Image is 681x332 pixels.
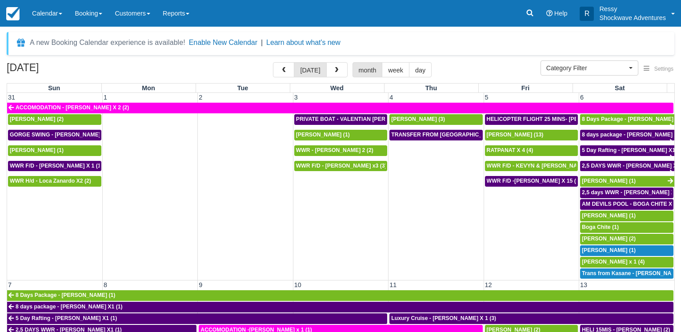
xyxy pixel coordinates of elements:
button: day [409,62,432,77]
span: 3 [293,94,299,101]
p: Ressy [599,4,666,13]
a: Boga Chite (1) [580,222,673,233]
a: WWR F/D - [PERSON_NAME] x3 (3) [294,161,387,172]
button: [DATE] [294,62,326,77]
span: HELICOPTER FLIGHT 25 MINS- [PERSON_NAME] X1 (1) [487,116,631,122]
button: Settings [638,63,679,76]
button: week [382,62,409,77]
span: Settings [654,66,673,72]
a: [PERSON_NAME] (1) [8,145,101,156]
span: [PERSON_NAME] (1) [582,247,636,253]
span: PRIVATE BOAT - VALENTIAN [PERSON_NAME] X 4 (4) [296,116,436,122]
a: 5 Day Rafting - [PERSON_NAME] X1 (1) [7,313,387,324]
span: 11 [389,281,397,288]
a: WWR F/D -[PERSON_NAME] X 15 (15) [485,176,578,187]
span: [PERSON_NAME] (3) [391,116,445,122]
a: Learn about what's new [266,39,340,46]
a: 8 Days Package - [PERSON_NAME] (1) [7,290,673,301]
a: [PERSON_NAME] (1) [580,245,673,256]
span: 8 days package - [PERSON_NAME] X1 (1) [16,304,123,310]
span: Luxury Cruise - [PERSON_NAME] X 1 (3) [391,315,496,321]
span: 8 [103,281,108,288]
span: Tue [237,84,248,92]
a: [PERSON_NAME] (1) [294,130,387,140]
span: [PERSON_NAME] (1) [582,178,636,184]
span: ACCOMODATION - [PERSON_NAME] X 2 (2) [16,104,129,111]
span: 4 [389,94,394,101]
span: [PERSON_NAME] (13) [487,132,544,138]
a: PRIVATE BOAT - VALENTIAN [PERSON_NAME] X 4 (4) [294,114,387,125]
a: WWR H/d - Loca Zanardo X2 (2) [8,176,101,187]
a: WWR F/D - [PERSON_NAME] X 1 (1) [8,161,101,172]
span: WWR F/D - KEVYN & [PERSON_NAME] 2 (2) [487,163,600,169]
a: [PERSON_NAME] (1) [580,176,674,187]
span: Help [554,10,568,17]
span: | [261,39,263,46]
a: ACCOMODATION - [PERSON_NAME] X 2 (2) [7,103,673,113]
a: [PERSON_NAME] (1) [580,211,673,221]
span: Fri [521,84,529,92]
span: WWR H/d - Loca Zanardo X2 (2) [10,178,91,184]
span: 9 [198,281,203,288]
span: Boga Chite (1) [582,224,619,230]
a: [PERSON_NAME] x 1 (4) [580,257,673,268]
span: 7 [7,281,12,288]
a: GORGE SWING - [PERSON_NAME] X 2 (2) [8,130,101,140]
button: Category Filter [541,60,638,76]
span: WWR F/D -[PERSON_NAME] X 15 (15) [487,178,584,184]
a: [PERSON_NAME] (13) [485,130,578,140]
a: [PERSON_NAME] (3) [389,114,482,125]
span: [PERSON_NAME] (1) [10,147,64,153]
a: 2,5 DAYS WWR - [PERSON_NAME] X1 (1) [580,161,674,172]
span: 13 [579,281,588,288]
span: Mon [142,84,155,92]
img: checkfront-main-nav-mini-logo.png [6,7,20,20]
a: 8 days package - [PERSON_NAME] X1 (1) [580,130,674,140]
span: 5 Day Rafting - [PERSON_NAME] X1 (1) [16,315,117,321]
span: Category Filter [546,64,627,72]
span: GORGE SWING - [PERSON_NAME] X 2 (2) [10,132,118,138]
span: 2 [198,94,203,101]
span: [PERSON_NAME] (1) [296,132,350,138]
span: 8 Days Package - [PERSON_NAME] (1) [16,292,115,298]
div: A new Booking Calendar experience is available! [30,37,185,48]
span: [PERSON_NAME] (2) [10,116,64,122]
span: Sat [615,84,625,92]
span: 31 [7,94,16,101]
span: 1 [103,94,108,101]
a: 2,5 days WWR - [PERSON_NAME] X2 (2) [580,188,673,198]
span: RATPANAT X 4 (4) [487,147,533,153]
a: RATPANAT X 4 (4) [485,145,578,156]
i: Help [546,10,553,16]
span: Thu [425,84,437,92]
span: TRANSFER FROM [GEOGRAPHIC_DATA] TO VIC FALLS - [PERSON_NAME] X 1 (1) [391,132,605,138]
div: R [580,7,594,21]
a: HELICOPTER FLIGHT 25 MINS- [PERSON_NAME] X1 (1) [485,114,578,125]
a: Trans from Kasane - [PERSON_NAME] X4 (4) [580,268,673,279]
p: Shockwave Adventures [599,13,666,22]
a: WWR - [PERSON_NAME] 2 (2) [294,145,387,156]
span: [PERSON_NAME] x 1 (4) [582,259,645,265]
span: [PERSON_NAME] (2) [582,236,636,242]
a: 5 Day Rafting - [PERSON_NAME] X1 (1) [580,145,674,156]
span: 6 [579,94,585,101]
span: Wed [330,84,344,92]
a: AM DEVILS POOL - BOGA CHITE X 1 (1) [580,199,673,210]
span: 5 [484,94,489,101]
a: [PERSON_NAME] (2) [8,114,101,125]
h2: [DATE] [7,62,119,79]
span: WWR F/D - [PERSON_NAME] X 1 (1) [10,163,103,169]
a: [PERSON_NAME] (2) [580,234,673,244]
a: 8 days package - [PERSON_NAME] X1 (1) [7,302,673,312]
span: 12 [484,281,493,288]
span: WWR F/D - [PERSON_NAME] x3 (3) [296,163,387,169]
span: 10 [293,281,302,288]
span: [PERSON_NAME] (1) [582,212,636,219]
a: WWR F/D - KEVYN & [PERSON_NAME] 2 (2) [485,161,578,172]
a: TRANSFER FROM [GEOGRAPHIC_DATA] TO VIC FALLS - [PERSON_NAME] X 1 (1) [389,130,482,140]
a: Luxury Cruise - [PERSON_NAME] X 1 (3) [389,313,673,324]
span: Sun [48,84,60,92]
button: Enable New Calendar [189,38,257,47]
a: 8 Days Package - [PERSON_NAME] (1) [580,114,674,125]
span: WWR - [PERSON_NAME] 2 (2) [296,147,373,153]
